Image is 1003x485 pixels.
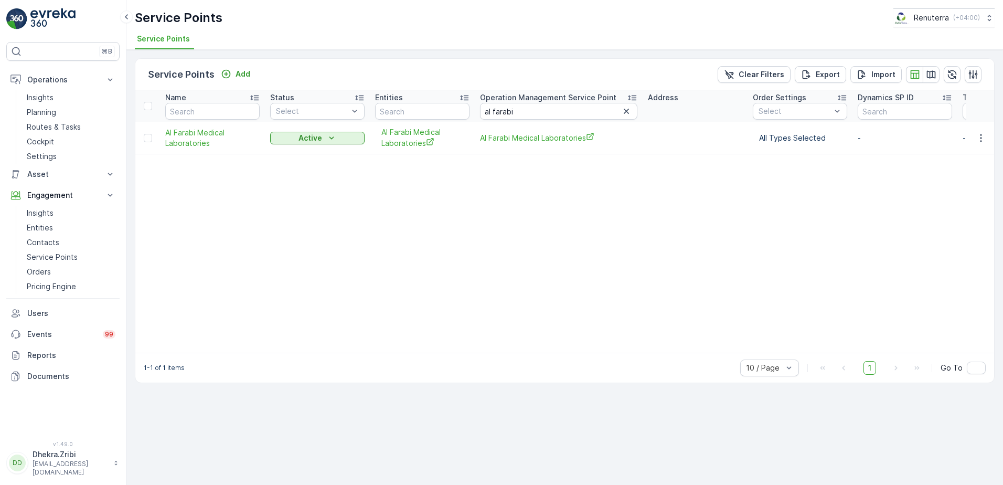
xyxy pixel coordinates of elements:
[718,66,791,83] button: Clear Filters
[27,329,97,340] p: Events
[6,345,120,366] a: Reports
[27,75,99,85] p: Operations
[759,106,831,117] p: Select
[381,127,463,149] a: Al Farabi Medical Laboratories
[6,8,27,29] img: logo
[6,185,120,206] button: Engagement
[863,361,876,375] span: 1
[144,134,152,142] div: Toggle Row Selected
[27,223,53,233] p: Entities
[27,308,115,319] p: Users
[6,164,120,185] button: Asset
[144,364,185,372] p: 1-1 of 1 items
[6,303,120,324] a: Users
[102,47,112,56] p: ⌘B
[23,235,120,250] a: Contacts
[236,69,250,79] p: Add
[9,455,26,471] div: DD
[739,69,784,80] p: Clear Filters
[27,92,54,103] p: Insights
[23,265,120,279] a: Orders
[105,330,113,339] p: 99
[270,92,294,103] p: Status
[276,106,348,117] p: Select
[6,449,120,477] button: DDDhekra.Zribi[EMAIL_ADDRESS][DOMAIN_NAME]
[298,133,322,143] p: Active
[953,14,980,22] p: ( +04:00 )
[375,92,403,103] p: Entities
[850,66,902,83] button: Import
[6,441,120,447] span: v 1.49.0
[23,279,120,294] a: Pricing Engine
[270,132,365,144] button: Active
[135,9,222,26] p: Service Points
[27,267,51,277] p: Orders
[27,151,57,162] p: Settings
[753,92,806,103] p: Order Settings
[941,363,963,373] span: Go To
[27,107,56,118] p: Planning
[893,12,910,24] img: Screenshot_2024-07-26_at_13.33.01.png
[23,120,120,134] a: Routes & Tasks
[27,208,54,218] p: Insights
[27,350,115,361] p: Reports
[871,69,895,80] p: Import
[23,206,120,220] a: Insights
[816,69,840,80] p: Export
[27,371,115,382] p: Documents
[33,449,108,460] p: Dhekra.Zribi
[759,133,841,143] p: All Types Selected
[23,250,120,265] a: Service Points
[480,103,637,120] input: Search
[27,281,76,292] p: Pricing Engine
[27,252,78,262] p: Service Points
[23,90,120,105] a: Insights
[165,103,260,120] input: Search
[217,68,254,80] button: Add
[23,105,120,120] a: Planning
[893,8,995,27] button: Renuterra(+04:00)
[27,136,54,147] p: Cockpit
[30,8,76,29] img: logo_light-DOdMpM7g.png
[33,460,108,477] p: [EMAIL_ADDRESS][DOMAIN_NAME]
[375,103,470,120] input: Search
[6,324,120,345] a: Events99
[914,13,949,23] p: Renuterra
[648,92,678,103] p: Address
[23,149,120,164] a: Settings
[27,169,99,180] p: Asset
[480,132,637,143] a: Al Farabi Medical Laboratories
[148,67,215,82] p: Service Points
[6,366,120,387] a: Documents
[858,92,914,103] p: Dynamics SP ID
[27,237,59,248] p: Contacts
[27,190,99,201] p: Engagement
[480,92,616,103] p: Operation Management Service Point
[858,103,952,120] input: Search
[165,92,186,103] p: Name
[27,122,81,132] p: Routes & Tasks
[23,134,120,149] a: Cockpit
[23,220,120,235] a: Entities
[852,122,957,154] td: -
[137,34,190,44] span: Service Points
[165,128,260,149] a: Al Farabi Medical Laboratories
[795,66,846,83] button: Export
[6,69,120,90] button: Operations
